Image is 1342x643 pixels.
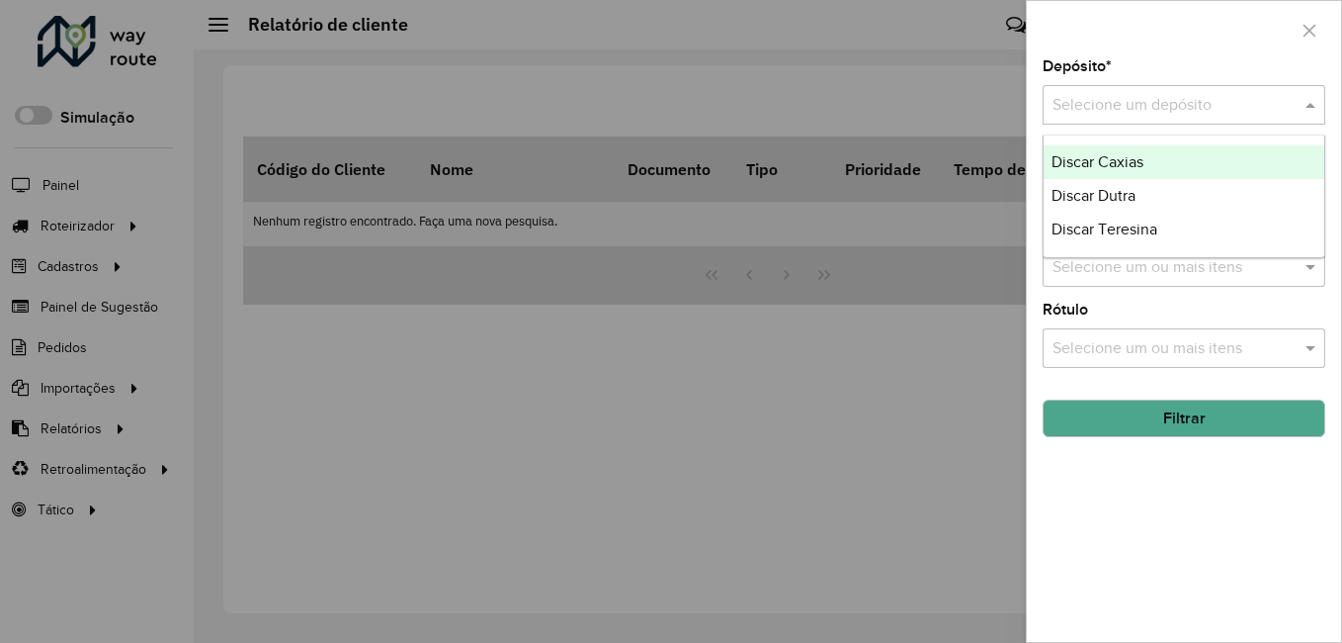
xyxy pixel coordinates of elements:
button: Filtrar [1043,400,1325,437]
span: Discar Dutra [1051,187,1135,204]
span: Discar Caxias [1051,153,1143,170]
span: Discar Teresina [1051,221,1157,237]
label: Rótulo [1043,298,1088,321]
label: Depósito [1043,54,1112,78]
ng-dropdown-panel: Options list [1043,135,1325,258]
